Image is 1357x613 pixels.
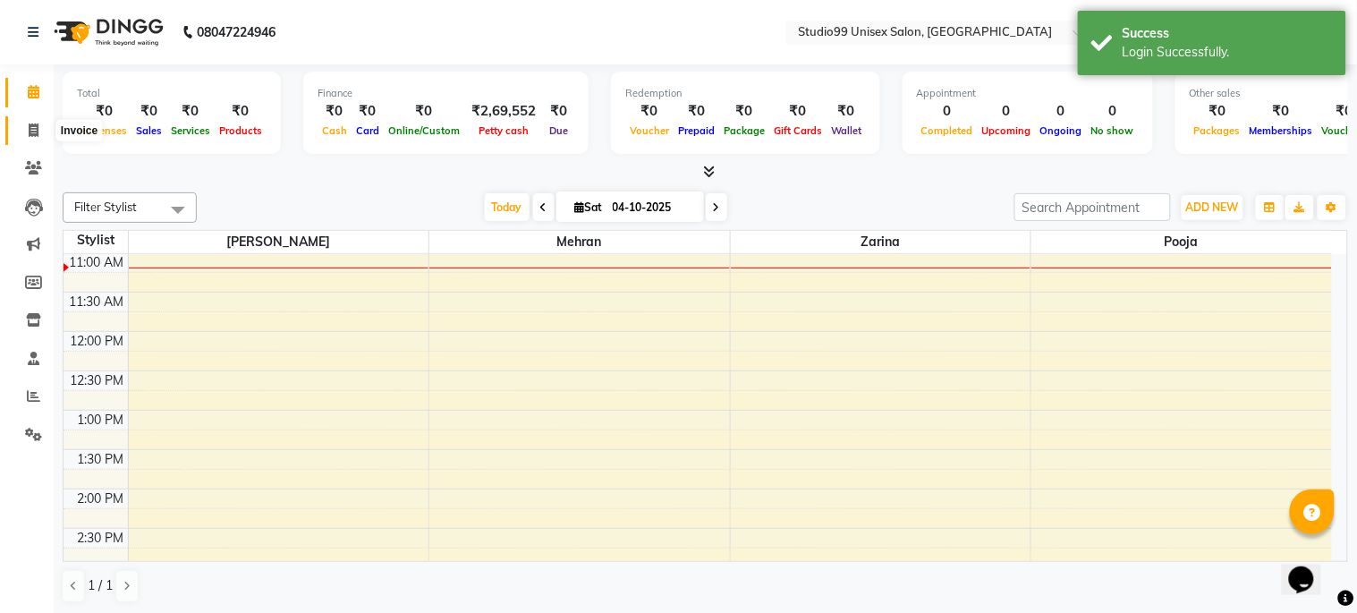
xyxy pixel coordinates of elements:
div: 2:00 PM [74,490,128,508]
span: Today [485,193,530,221]
span: Voucher [625,124,674,137]
div: ₹0 [384,101,464,122]
div: 12:30 PM [67,371,128,390]
span: Packages [1190,124,1245,137]
div: ₹0 [1190,101,1245,122]
div: ₹0 [719,101,769,122]
div: ₹0 [769,101,827,122]
span: Upcoming [978,124,1036,137]
img: logo [46,7,168,57]
div: ₹0 [1245,101,1318,122]
span: Products [215,124,267,137]
span: Gift Cards [769,124,827,137]
span: Ongoing [1036,124,1087,137]
input: 2025-10-04 [607,194,697,221]
span: ADD NEW [1186,200,1239,214]
div: Success [1123,24,1333,43]
div: ₹0 [77,101,131,122]
iframe: chat widget [1282,541,1339,595]
span: Mehran [429,231,730,253]
div: Redemption [625,86,866,101]
b: 08047224946 [197,7,276,57]
div: ₹0 [674,101,719,122]
div: 0 [978,101,1036,122]
div: ₹0 [318,101,352,122]
div: 2:30 PM [74,529,128,548]
div: 0 [1036,101,1087,122]
span: [PERSON_NAME] [129,231,429,253]
span: Package [719,124,769,137]
div: ₹2,69,552 [464,101,543,122]
span: Wallet [827,124,866,137]
span: Online/Custom [384,124,464,137]
div: 0 [1087,101,1139,122]
div: 0 [917,101,978,122]
div: 11:30 AM [66,293,128,311]
div: Finance [318,86,574,101]
span: Filter Stylist [74,200,137,214]
div: 12:00 PM [67,332,128,351]
div: ₹0 [827,101,866,122]
span: Completed [917,124,978,137]
div: Login Successfully. [1123,43,1333,62]
div: Invoice [56,120,102,141]
div: 11:00 AM [66,253,128,272]
span: zarina [731,231,1031,253]
div: ₹0 [131,101,166,122]
div: Appointment [917,86,1139,101]
span: pooja [1031,231,1332,253]
span: 1 / 1 [88,576,113,595]
span: Services [166,124,215,137]
div: ₹0 [543,101,574,122]
div: ₹0 [215,101,267,122]
div: 1:30 PM [74,450,128,469]
span: No show [1087,124,1139,137]
div: ₹0 [352,101,384,122]
span: Card [352,124,384,137]
span: Sales [131,124,166,137]
span: Due [545,124,572,137]
div: Total [77,86,267,101]
span: Petty cash [474,124,533,137]
div: ₹0 [166,101,215,122]
input: Search Appointment [1014,193,1171,221]
span: Memberships [1245,124,1318,137]
span: Prepaid [674,124,719,137]
div: Stylist [64,231,128,250]
div: ₹0 [625,101,674,122]
span: Cash [318,124,352,137]
button: ADD NEW [1182,195,1243,220]
span: Sat [571,200,607,214]
div: 1:00 PM [74,411,128,430]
